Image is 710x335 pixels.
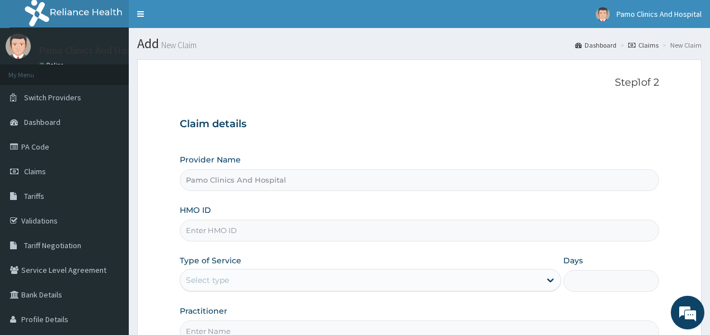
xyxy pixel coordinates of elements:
span: Dashboard [24,117,60,127]
p: Pamo Clinics And Hospital [39,45,151,55]
li: New Claim [660,40,702,50]
a: Online [39,61,66,69]
input: Enter HMO ID [180,220,658,241]
label: Practitioner [180,305,227,317]
span: Switch Providers [24,92,81,103]
img: User Image [596,7,610,21]
span: Pamo Clinics And Hospital [616,9,702,19]
label: Provider Name [180,154,241,165]
a: Claims [628,40,658,50]
div: Select type [186,274,229,286]
label: Days [563,255,583,266]
p: Step 1 of 2 [180,77,658,89]
img: User Image [6,34,31,59]
h1: Add [137,36,702,51]
small: New Claim [159,41,197,49]
label: Type of Service [180,255,241,266]
a: Dashboard [575,40,616,50]
label: HMO ID [180,204,211,216]
h3: Claim details [180,118,658,131]
span: Tariffs [24,191,44,201]
span: Tariff Negotiation [24,240,81,250]
span: Claims [24,166,46,176]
